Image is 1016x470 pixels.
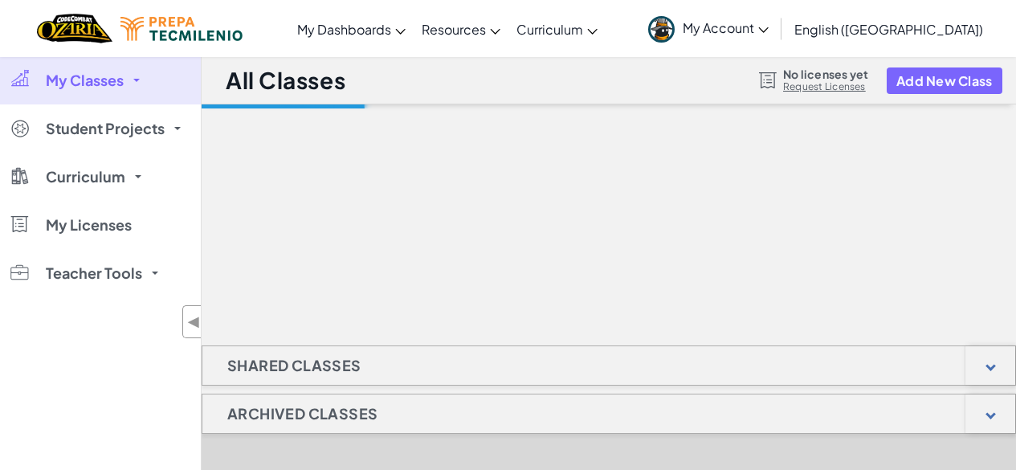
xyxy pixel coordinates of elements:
span: My Account [683,19,769,36]
img: Home [37,12,112,45]
h1: All Classes [226,65,345,96]
img: avatar [648,16,675,43]
a: Ozaria by CodeCombat logo [37,12,112,45]
span: Resources [422,21,486,38]
a: My Account [640,3,777,54]
span: Student Projects [46,121,165,136]
span: Teacher Tools [46,266,142,280]
a: Curriculum [508,7,606,51]
span: No licenses yet [783,67,868,80]
span: My Licenses [46,218,132,232]
h1: Archived Classes [202,394,402,434]
h1: Shared Classes [202,345,386,386]
a: Request Licenses [783,80,868,93]
span: My Dashboards [297,21,391,38]
span: English ([GEOGRAPHIC_DATA]) [794,21,983,38]
span: My Classes [46,73,124,88]
img: Tecmilenio logo [120,17,243,41]
span: Curriculum [46,170,125,184]
span: Curriculum [516,21,583,38]
a: English ([GEOGRAPHIC_DATA]) [786,7,991,51]
button: Add New Class [887,67,1002,94]
span: ◀ [187,310,201,333]
a: My Dashboards [289,7,414,51]
a: Resources [414,7,508,51]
